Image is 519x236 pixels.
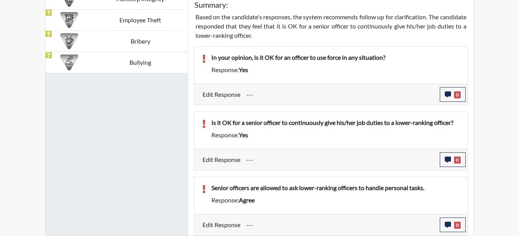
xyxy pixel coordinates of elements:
p: Senior officers are allowed to ask lower-ranking officers to handle personal tasks. [211,183,460,192]
span: yes [239,131,248,138]
button: 0 [440,87,466,102]
label: Edit Response [202,217,240,232]
span: 0 [454,91,461,98]
div: Response: [206,196,466,205]
span: 0 [454,222,461,229]
div: Update the test taker's response, the change might impact the score [240,152,440,167]
label: Edit Response [202,87,240,102]
div: Response: [206,65,466,74]
td: Bribery [93,30,188,52]
img: CATEGORY%20ICON-04.6d01e8fa.png [60,54,78,71]
div: Update the test taker's response, the change might impact the score [240,217,440,232]
div: Update the test taker's response, the change might impact the score [240,87,440,102]
div: Response: [206,130,466,140]
span: agree [239,196,255,204]
img: CATEGORY%20ICON-07.58b65e52.png [60,11,78,29]
button: 0 [440,152,466,167]
td: Bullying [93,52,188,73]
p: Based on the candidate's responses, the system recommends follow up for clarification. The candid... [196,12,466,40]
p: In your opinion, is it OK for an officer to use force in any situation? [211,53,460,62]
label: Edit Response [202,152,240,167]
p: Is it OK for a senior officer to continuously give his/her job duties to a lower-ranking officer? [211,118,460,127]
span: 0 [454,157,461,164]
img: CATEGORY%20ICON-03.c5611939.png [60,32,78,50]
span: yes [239,66,248,73]
td: Employee Theft [93,9,188,30]
button: 0 [440,217,466,232]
